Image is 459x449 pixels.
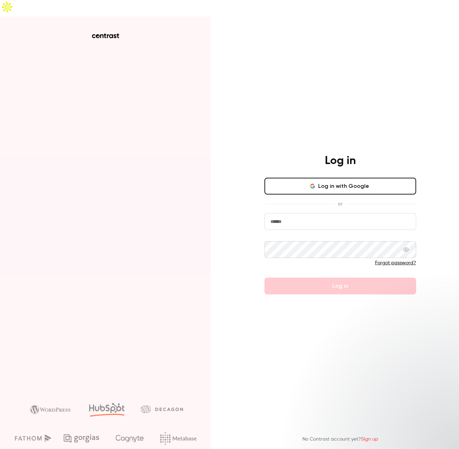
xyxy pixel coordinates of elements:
[325,154,356,168] h4: Log in
[141,405,183,413] img: decagon
[302,436,378,443] p: No Contrast account yet?
[334,200,346,208] span: or
[375,260,416,265] a: Forgot password?
[264,178,416,195] button: Log in with Google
